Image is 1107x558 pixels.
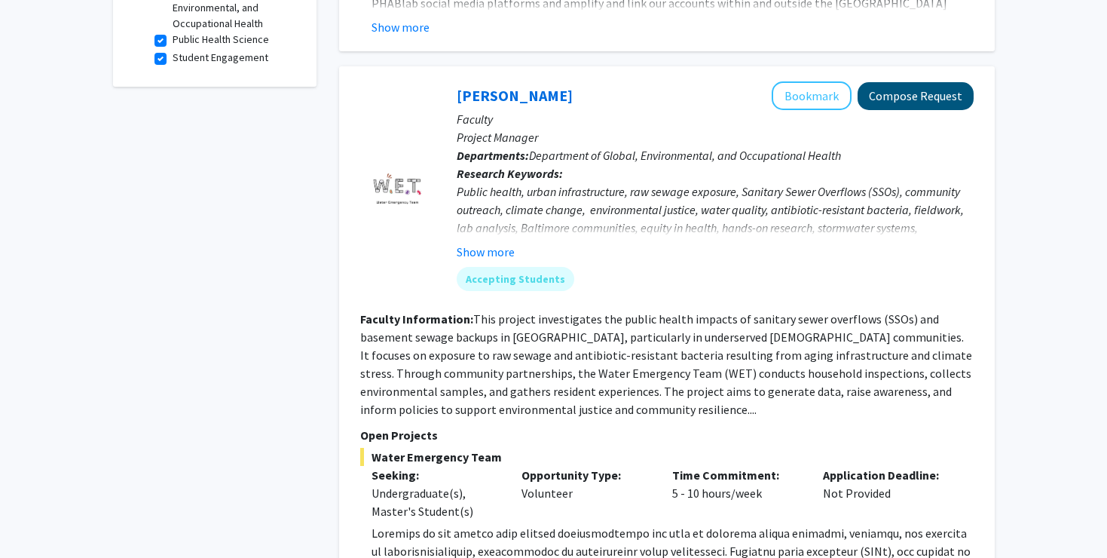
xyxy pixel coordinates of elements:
p: Faculty [457,110,974,128]
div: 5 - 10 hours/week [661,466,812,520]
div: Undergraduate(s), Master's Student(s) [372,484,500,520]
button: Add Shachar Gazit-Rosenthal to Bookmarks [772,81,852,110]
b: Departments: [457,148,529,163]
label: Public Health Science [173,32,269,48]
div: Not Provided [812,466,962,520]
label: Student Engagement [173,50,268,66]
button: Compose Request to Shachar Gazit-Rosenthal [858,82,974,110]
p: Time Commitment: [672,466,800,484]
mat-chip: Accepting Students [457,267,574,291]
b: Research Keywords: [457,166,563,181]
div: Volunteer [510,466,661,520]
b: Faculty Information: [360,311,473,327]
p: Opportunity Type: [521,466,650,484]
p: Project Manager [457,128,974,146]
span: Department of Global, Environmental, and Occupational Health [529,148,841,163]
button: Show more [457,243,515,261]
p: Seeking: [372,466,500,484]
p: Application Deadline: [823,466,951,484]
a: [PERSON_NAME] [457,86,573,105]
p: Open Projects [360,426,974,444]
button: Show more [372,18,430,36]
span: Water Emergency Team [360,448,974,466]
iframe: Chat [11,490,64,547]
fg-read-more: This project investigates the public health impacts of sanitary sewer overflows (SSOs) and baseme... [360,311,972,417]
div: Public health, urban infrastructure, raw sewage exposure, Sanitary Sewer Overflows (SSOs), commun... [457,182,974,255]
